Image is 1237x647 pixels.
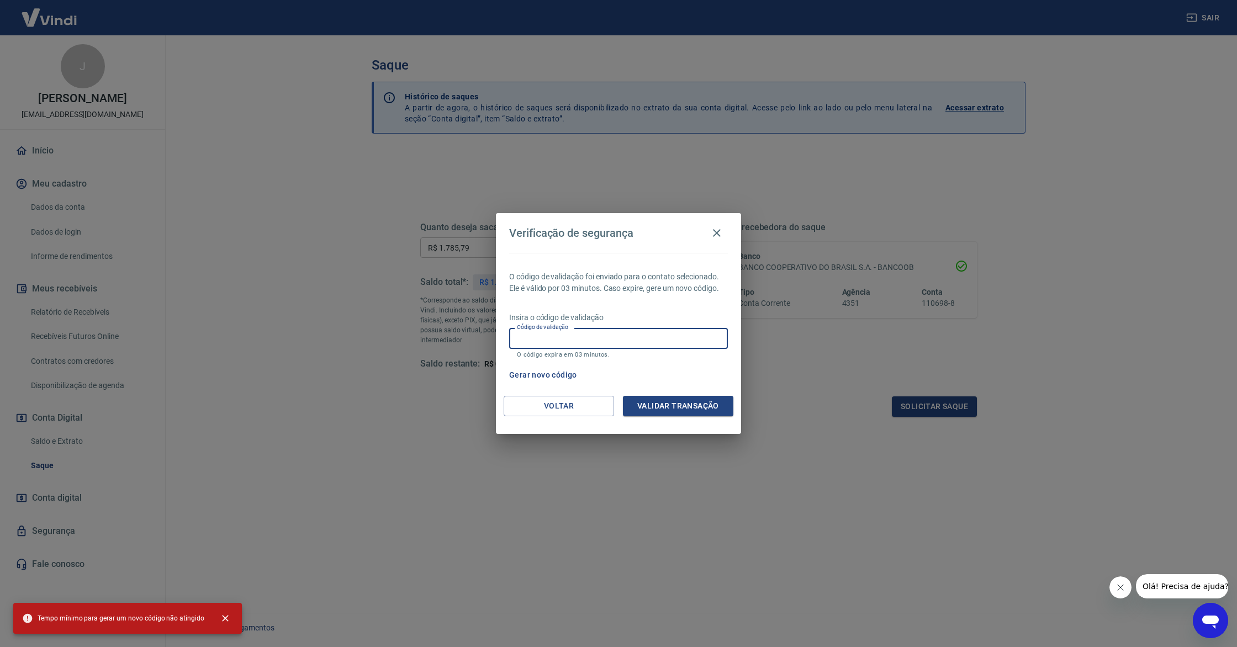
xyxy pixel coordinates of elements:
[509,271,728,294] p: O código de validação foi enviado para o contato selecionado. Ele é válido por 03 minutos. Caso e...
[504,396,614,416] button: Voltar
[623,396,733,416] button: Validar transação
[1109,576,1132,598] iframe: Fechar mensagem
[22,613,204,624] span: Tempo mínimo para gerar um novo código não atingido
[505,365,582,385] button: Gerar novo código
[509,312,728,324] p: Insira o código de validação
[1136,574,1228,598] iframe: Mensagem da empresa
[7,8,93,17] span: Olá! Precisa de ajuda?
[517,323,568,331] label: Código de validação
[213,606,237,630] button: close
[509,226,633,240] h4: Verificação de segurança
[517,351,720,358] p: O código expira em 03 minutos.
[1193,603,1228,638] iframe: Botão para abrir a janela de mensagens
